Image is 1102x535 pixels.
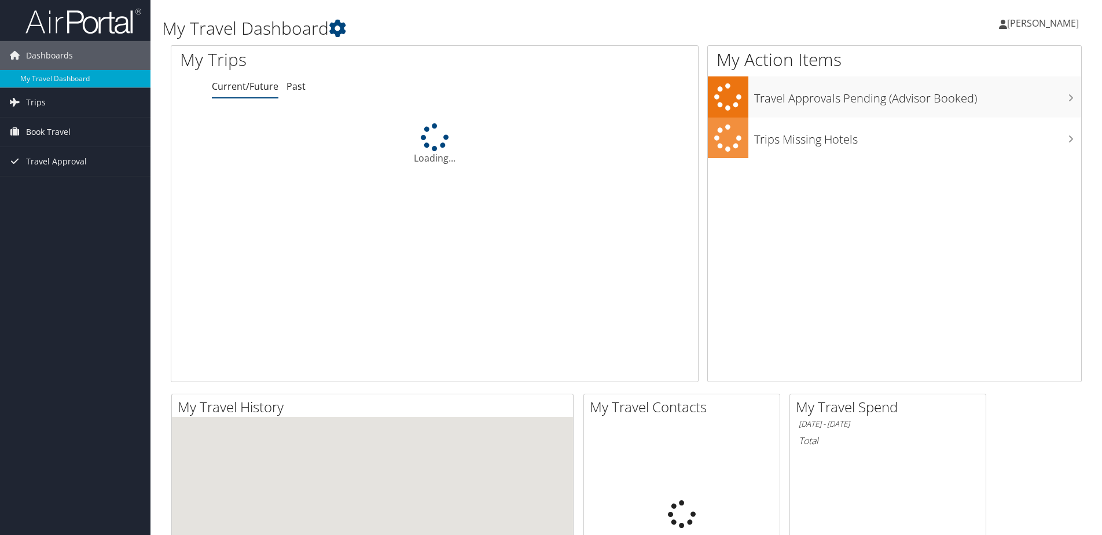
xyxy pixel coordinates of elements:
span: [PERSON_NAME] [1007,17,1079,30]
h1: My Trips [180,47,470,72]
a: [PERSON_NAME] [999,6,1090,41]
img: airportal-logo.png [25,8,141,35]
h6: [DATE] - [DATE] [799,419,977,430]
div: Loading... [171,123,698,165]
span: Trips [26,88,46,117]
h2: My Travel Spend [796,397,986,417]
a: Past [286,80,306,93]
h3: Trips Missing Hotels [754,126,1081,148]
a: Current/Future [212,80,278,93]
span: Travel Approval [26,147,87,176]
a: Travel Approvals Pending (Advisor Booked) [708,76,1081,118]
span: Book Travel [26,118,71,146]
a: Trips Missing Hotels [708,118,1081,159]
span: Dashboards [26,41,73,70]
h1: My Travel Dashboard [162,16,781,41]
h2: My Travel Contacts [590,397,780,417]
h1: My Action Items [708,47,1081,72]
h6: Total [799,434,977,447]
h3: Travel Approvals Pending (Advisor Booked) [754,85,1081,107]
h2: My Travel History [178,397,573,417]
